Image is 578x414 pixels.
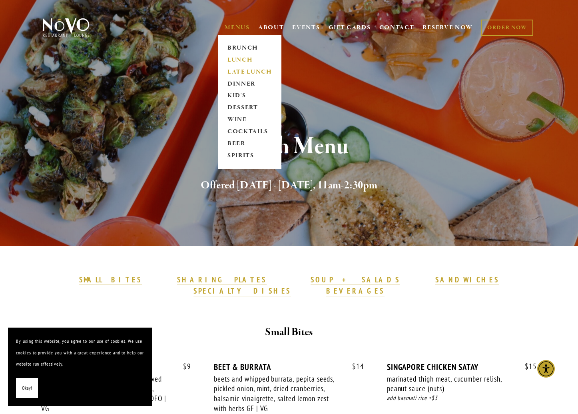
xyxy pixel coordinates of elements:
[481,20,533,36] a: ORDER NOW
[225,54,275,66] a: LUNCH
[435,275,499,284] strong: SANDWICHES
[387,362,537,372] div: SINGAPORE CHICKEN SATAY
[292,24,320,32] a: EVENTS
[79,275,142,285] a: SMALL BITES
[225,42,275,54] a: BRUNCH
[225,78,275,90] a: DINNER
[387,394,537,403] div: add basmati rice +$3
[193,286,291,296] a: SPECIALTY DISHES
[225,24,250,32] a: MENUS
[225,126,275,138] a: COCKTAILS
[387,374,514,394] div: marinated thigh meat, cucumber relish, peanut sauce (nuts)
[225,90,275,102] a: KID'S
[311,275,400,284] strong: SOUP + SALADS
[225,150,275,162] a: SPIRITS
[214,374,341,414] div: beets and whipped burrata, pepita seeds, pickled onion, mint, dried cranberries, balsamic vinaigr...
[225,138,275,150] a: BEER
[435,275,499,285] a: SANDWICHES
[183,362,187,371] span: $
[16,336,144,370] p: By using this website, you agree to our use of cookies. We use cookies to provide you with a grea...
[22,382,32,394] span: Okay!
[16,378,38,398] button: Okay!
[537,360,555,378] div: Accessibility Menu
[329,20,371,35] a: GIFT CARDS
[517,362,537,371] span: 15
[352,362,356,371] span: $
[214,362,364,372] div: BEET & BURRATA
[265,325,313,339] strong: Small Bites
[79,275,142,284] strong: SMALL BITES
[177,275,267,285] a: SHARING PLATES
[525,362,529,371] span: $
[41,18,91,38] img: Novo Restaurant &amp; Lounge
[8,328,152,406] section: Cookie banner
[56,134,522,160] h1: Lunch Menu
[311,275,400,285] a: SOUP + SALADS
[344,362,364,371] span: 14
[225,66,275,78] a: LATE LUNCH
[379,20,415,35] a: CONTACT
[56,177,522,194] h2: Offered [DATE] - [DATE], 11am-2:30pm
[326,286,385,296] a: BEVERAGES
[225,114,275,126] a: WINE
[225,102,275,114] a: DESSERT
[258,24,284,32] a: ABOUT
[175,362,191,371] span: 9
[177,275,267,284] strong: SHARING PLATES
[423,20,473,35] a: RESERVE NOW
